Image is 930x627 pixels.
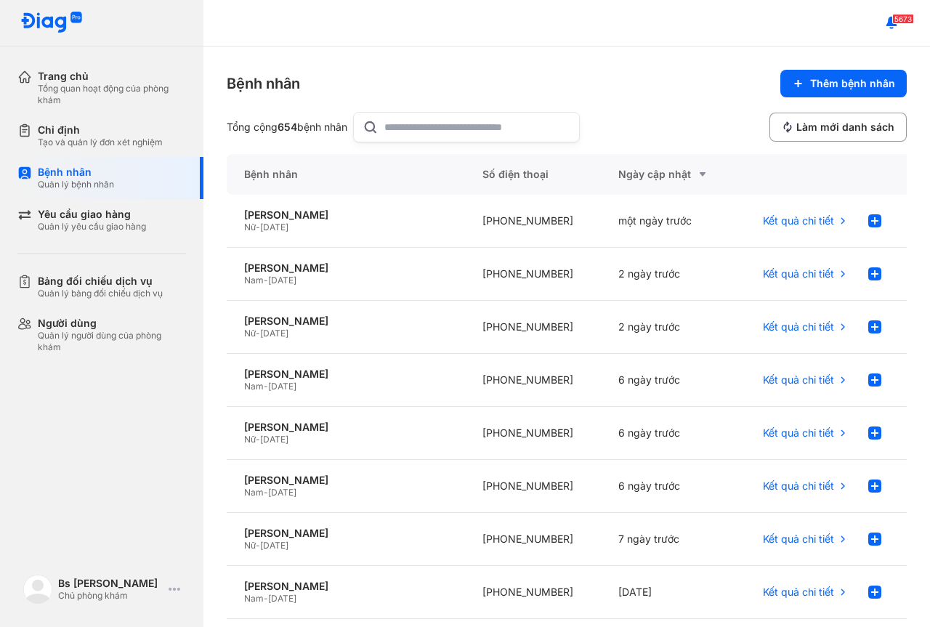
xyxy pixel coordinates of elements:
[892,14,914,24] span: 5673
[465,566,601,619] div: [PHONE_NUMBER]
[465,460,601,513] div: [PHONE_NUMBER]
[796,121,894,134] span: Làm mới danh sách
[244,593,264,604] span: Nam
[256,434,260,445] span: -
[268,487,296,498] span: [DATE]
[763,480,834,493] span: Kết quả chi tiết
[601,407,737,460] div: 6 ngày trước
[465,407,601,460] div: [PHONE_NUMBER]
[244,580,448,593] div: [PERSON_NAME]
[244,368,448,381] div: [PERSON_NAME]
[38,221,146,232] div: Quản lý yêu cầu giao hàng
[465,248,601,301] div: [PHONE_NUMBER]
[38,275,163,288] div: Bảng đối chiếu dịch vụ
[38,208,146,221] div: Yêu cầu giao hàng
[38,83,186,106] div: Tổng quan hoạt động của phòng khám
[244,328,256,339] span: Nữ
[769,113,907,142] button: Làm mới danh sách
[227,73,300,94] div: Bệnh nhân
[244,315,448,328] div: [PERSON_NAME]
[260,434,288,445] span: [DATE]
[227,121,347,134] div: Tổng cộng bệnh nhân
[256,540,260,551] span: -
[244,487,264,498] span: Nam
[264,487,268,498] span: -
[23,575,52,604] img: logo
[601,513,737,566] div: 7 ngày trước
[260,328,288,339] span: [DATE]
[244,262,448,275] div: [PERSON_NAME]
[38,137,163,148] div: Tạo và quản lý đơn xét nghiệm
[244,474,448,487] div: [PERSON_NAME]
[38,124,163,137] div: Chỉ định
[38,70,186,83] div: Trang chủ
[601,354,737,407] div: 6 ngày trước
[601,248,737,301] div: 2 ngày trước
[244,540,256,551] span: Nữ
[763,586,834,599] span: Kết quả chi tiết
[38,166,114,179] div: Bệnh nhân
[763,533,834,546] span: Kết quả chi tiết
[465,154,601,195] div: Số điện thoại
[601,566,737,619] div: [DATE]
[38,288,163,299] div: Quản lý bảng đối chiếu dịch vụ
[244,222,256,232] span: Nữ
[601,195,737,248] div: một ngày trước
[763,426,834,440] span: Kết quả chi tiết
[264,381,268,392] span: -
[278,121,297,133] span: 654
[58,577,163,590] div: Bs [PERSON_NAME]
[465,301,601,354] div: [PHONE_NUMBER]
[465,513,601,566] div: [PHONE_NUMBER]
[260,540,288,551] span: [DATE]
[244,421,448,434] div: [PERSON_NAME]
[465,195,601,248] div: [PHONE_NUMBER]
[256,222,260,232] span: -
[260,222,288,232] span: [DATE]
[810,77,895,90] span: Thêm bệnh nhân
[264,593,268,604] span: -
[268,593,296,604] span: [DATE]
[268,275,296,286] span: [DATE]
[264,275,268,286] span: -
[38,330,186,353] div: Quản lý người dùng của phòng khám
[465,354,601,407] div: [PHONE_NUMBER]
[763,320,834,333] span: Kết quả chi tiết
[227,154,465,195] div: Bệnh nhân
[244,209,448,222] div: [PERSON_NAME]
[763,267,834,280] span: Kết quả chi tiết
[618,166,719,183] div: Ngày cập nhật
[601,301,737,354] div: 2 ngày trước
[780,70,907,97] button: Thêm bệnh nhân
[20,12,83,34] img: logo
[763,214,834,227] span: Kết quả chi tiết
[244,275,264,286] span: Nam
[763,373,834,387] span: Kết quả chi tiết
[244,527,448,540] div: [PERSON_NAME]
[58,590,163,602] div: Chủ phòng khám
[244,381,264,392] span: Nam
[256,328,260,339] span: -
[38,179,114,190] div: Quản lý bệnh nhân
[601,460,737,513] div: 6 ngày trước
[268,381,296,392] span: [DATE]
[244,434,256,445] span: Nữ
[38,317,186,330] div: Người dùng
